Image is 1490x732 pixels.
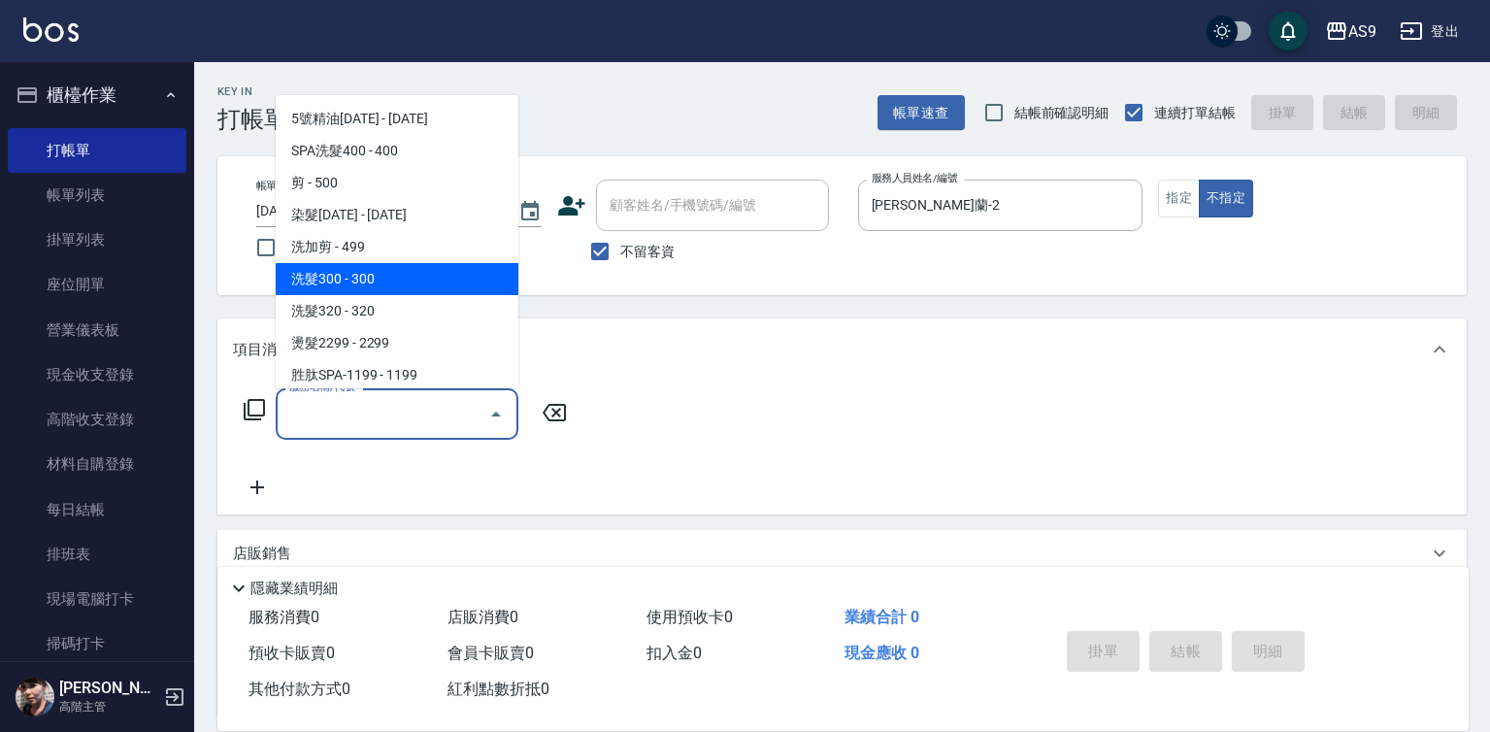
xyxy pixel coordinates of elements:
[844,644,919,662] span: 現金應收 0
[276,135,518,167] span: SPA洗髮400 - 400
[1154,103,1236,123] span: 連續打單結帳
[8,262,186,307] a: 座位開單
[276,167,518,199] span: 剪 - 500
[877,95,965,131] button: 帳單速查
[276,263,518,295] span: 洗髮300 - 300
[8,217,186,262] a: 掛單列表
[1392,14,1467,50] button: 登出
[8,128,186,173] a: 打帳單
[8,621,186,666] a: 掃碼打卡
[8,70,186,120] button: 櫃檯作業
[8,173,186,217] a: 帳單列表
[276,295,518,327] span: 洗髮320 - 320
[276,103,518,135] span: 5號精油[DATE] - [DATE]
[872,171,957,185] label: 服務人員姓名/編號
[250,579,338,599] p: 隱藏業績明細
[447,608,518,626] span: 店販消費 0
[16,678,54,716] img: Person
[8,577,186,621] a: 現場電腦打卡
[217,85,287,98] h2: Key In
[217,318,1467,381] div: 項目消費
[1199,180,1253,217] button: 不指定
[1014,103,1109,123] span: 結帳前確認明細
[507,188,553,235] button: Choose date, selected date is 2025-10-14
[276,199,518,231] span: 染髮[DATE] - [DATE]
[447,680,549,698] span: 紅利點數折抵 0
[248,644,335,662] span: 預收卡販賣 0
[1269,12,1308,50] button: save
[8,532,186,577] a: 排班表
[1317,12,1384,51] button: AS9
[8,308,186,352] a: 營業儀表板
[276,359,518,391] span: 胜肽SPA-1199 - 1199
[844,608,919,626] span: 業績合計 0
[447,644,534,662] span: 會員卡販賣 0
[8,442,186,486] a: 材料自購登錄
[233,544,291,564] p: 店販銷售
[276,231,518,263] span: 洗加剪 - 499
[256,195,499,227] input: YYYY/MM/DD hh:mm
[1158,180,1200,217] button: 指定
[8,352,186,397] a: 現金收支登錄
[59,679,158,698] h5: [PERSON_NAME]
[248,680,350,698] span: 其他付款方式 0
[233,340,291,360] p: 項目消費
[620,242,675,262] span: 不留客資
[59,698,158,715] p: 高階主管
[8,487,186,532] a: 每日結帳
[217,106,287,133] h3: 打帳單
[248,608,319,626] span: 服務消費 0
[256,179,297,193] label: 帳單日期
[646,644,702,662] span: 扣入金 0
[217,530,1467,577] div: 店販銷售
[480,399,512,430] button: Close
[8,397,186,442] a: 高階收支登錄
[1348,19,1376,44] div: AS9
[646,608,733,626] span: 使用預收卡 0
[23,17,79,42] img: Logo
[276,327,518,359] span: 燙髮2299 - 2299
